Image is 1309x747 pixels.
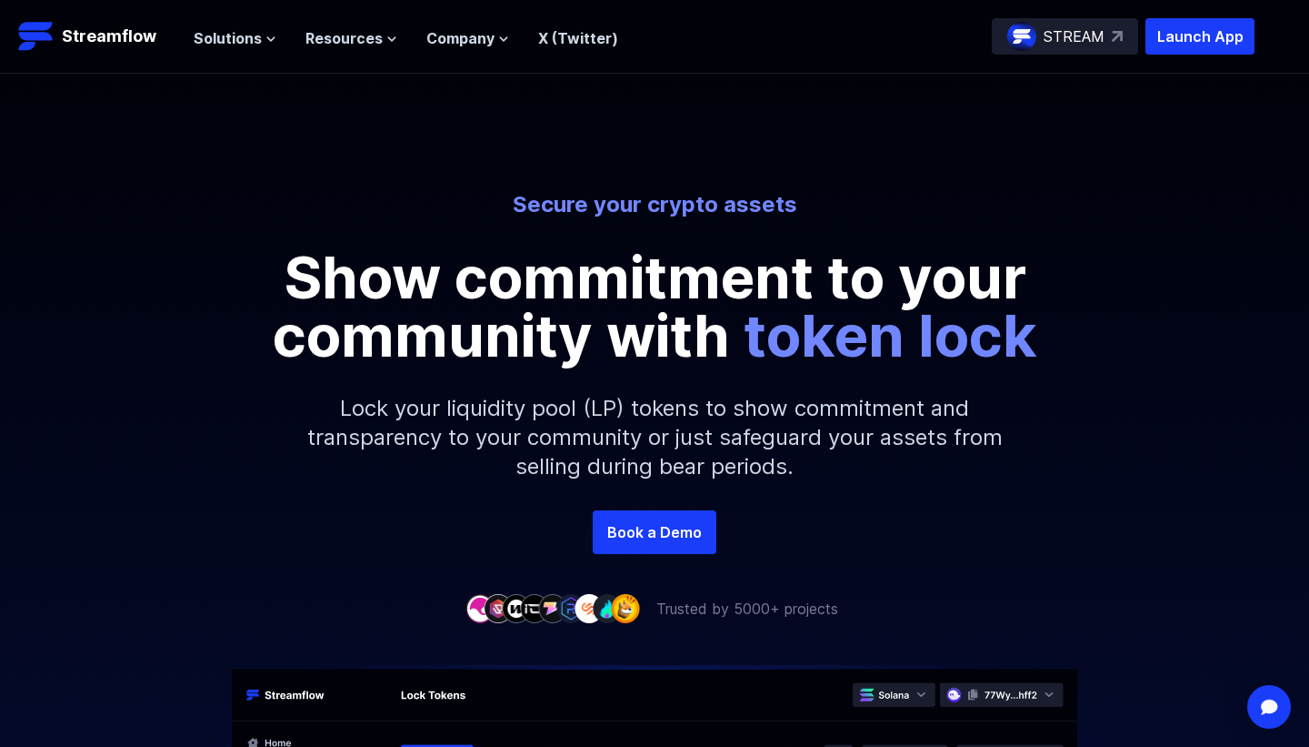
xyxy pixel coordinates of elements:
img: company-9 [611,594,640,622]
img: company-8 [593,594,622,622]
span: token lock [744,300,1037,370]
img: streamflow-logo-circle.png [1007,22,1036,51]
img: company-4 [520,594,549,622]
a: STREAM [992,18,1138,55]
p: Trusted by 5000+ projects [656,598,838,620]
img: company-5 [538,594,567,622]
button: Company [426,27,509,49]
img: company-3 [502,594,531,622]
img: company-7 [575,594,604,622]
a: X (Twitter) [538,29,618,47]
button: Launch App [1145,18,1254,55]
span: Resources [305,27,383,49]
p: STREAM [1044,25,1104,47]
button: Resources [305,27,397,49]
span: Solutions [194,27,262,49]
p: Lock your liquidity pool (LP) tokens to show commitment and transparency to your community or jus... [264,365,1045,510]
p: Secure your crypto assets [151,190,1158,219]
p: Show commitment to your community with [245,248,1064,365]
img: company-6 [556,594,585,622]
button: Solutions [194,27,276,49]
div: Open Intercom Messenger [1247,685,1291,729]
p: Streamflow [62,24,156,49]
span: Company [426,27,495,49]
img: company-1 [465,594,495,622]
img: Streamflow Logo [18,18,55,55]
a: Streamflow [18,18,175,55]
a: Book a Demo [593,510,716,554]
img: top-right-arrow.svg [1112,31,1123,42]
img: company-2 [484,594,513,622]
